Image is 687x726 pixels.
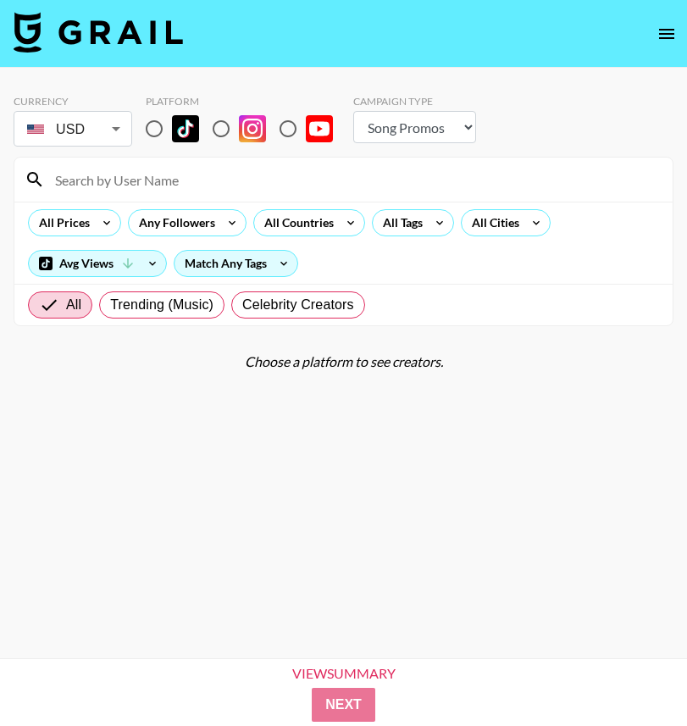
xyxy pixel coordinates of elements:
[650,17,684,51] button: open drawer
[353,95,476,108] div: Campaign Type
[462,210,523,236] div: All Cities
[146,95,346,108] div: Platform
[254,210,337,236] div: All Countries
[66,295,81,315] span: All
[14,12,183,53] img: Grail Talent
[278,666,410,681] div: View Summary
[14,95,132,108] div: Currency
[29,210,93,236] div: All Prices
[172,115,199,142] img: TikTok
[306,115,333,142] img: YouTube
[602,641,667,706] iframe: Drift Widget Chat Controller
[373,210,426,236] div: All Tags
[242,295,354,315] span: Celebrity Creators
[17,114,129,144] div: USD
[175,251,297,276] div: Match Any Tags
[312,688,375,722] button: Next
[110,295,213,315] span: Trending (Music)
[129,210,219,236] div: Any Followers
[29,251,166,276] div: Avg Views
[239,115,266,142] img: Instagram
[45,166,662,193] input: Search by User Name
[14,353,673,370] div: Choose a platform to see creators.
